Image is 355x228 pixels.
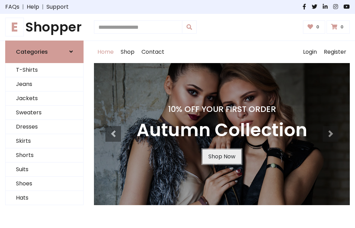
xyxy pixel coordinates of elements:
[19,3,27,11] span: |
[138,41,168,63] a: Contact
[6,177,83,191] a: Shoes
[6,191,83,205] a: Hats
[39,3,46,11] span: |
[117,41,138,63] a: Shop
[6,134,83,148] a: Skirts
[5,3,19,11] a: FAQs
[5,19,84,35] a: EShopper
[202,149,241,164] a: Shop Now
[320,41,350,63] a: Register
[6,148,83,163] a: Shorts
[6,120,83,134] a: Dresses
[6,163,83,177] a: Suits
[6,91,83,106] a: Jackets
[6,106,83,120] a: Sweaters
[327,20,350,34] a: 0
[137,104,307,114] h4: 10% Off Your First Order
[300,41,320,63] a: Login
[16,49,48,55] h6: Categories
[5,18,24,36] span: E
[5,19,84,35] h1: Shopper
[27,3,39,11] a: Help
[137,120,307,141] h3: Autumn Collection
[339,24,345,30] span: 0
[46,3,69,11] a: Support
[6,77,83,91] a: Jeans
[5,41,84,63] a: Categories
[303,20,326,34] a: 0
[6,63,83,77] a: T-Shirts
[314,24,321,30] span: 0
[94,41,117,63] a: Home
